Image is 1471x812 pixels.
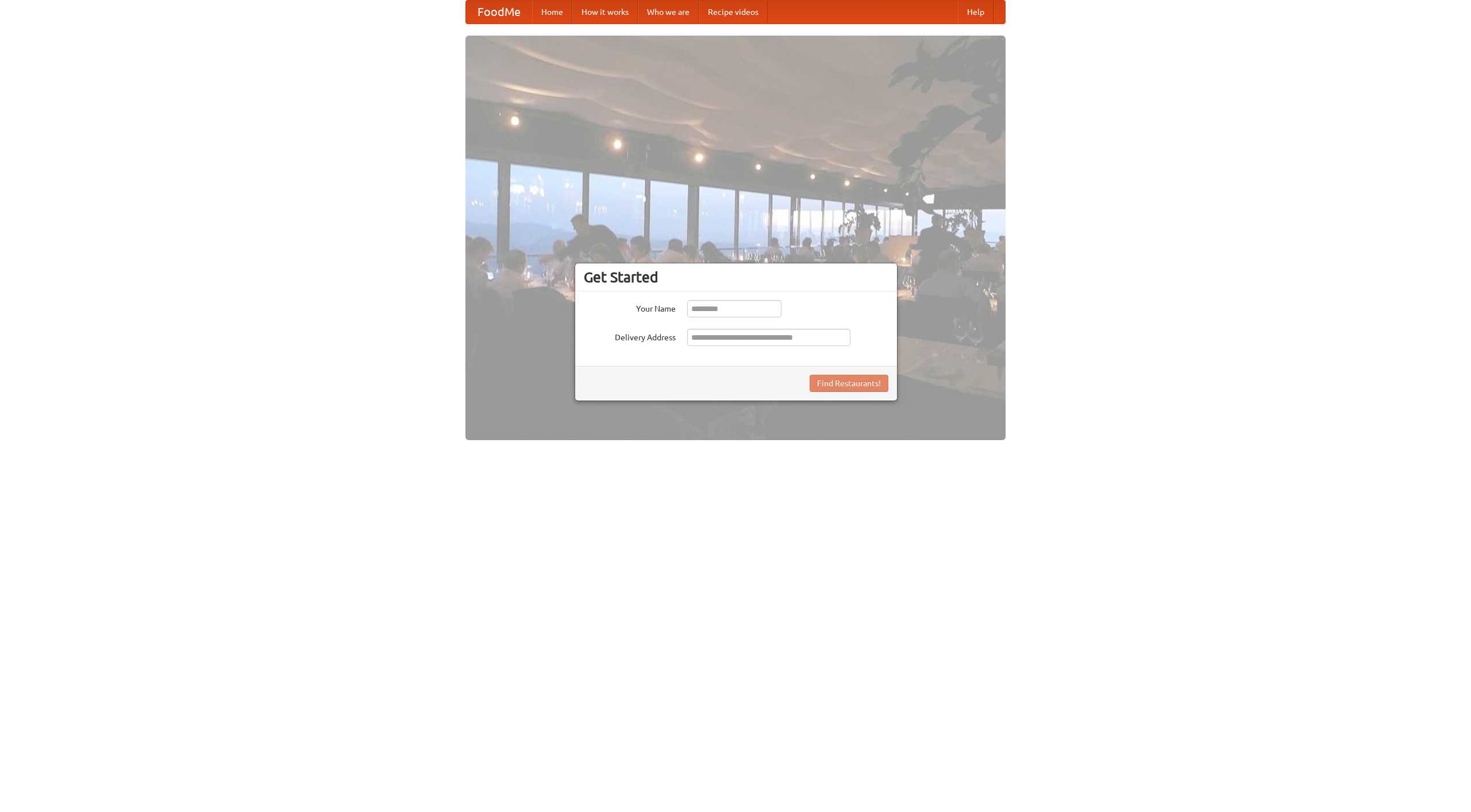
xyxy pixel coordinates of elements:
a: FoodMe [466,1,532,24]
h3: Get Started [584,269,888,286]
a: How it works [572,1,638,24]
a: Help [958,1,993,24]
a: Who we are [638,1,699,24]
a: Home [532,1,572,24]
label: Your Name [584,300,676,314]
a: Recipe videos [699,1,768,24]
button: Find Restaurants! [810,375,888,392]
label: Delivery Address [584,329,676,343]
